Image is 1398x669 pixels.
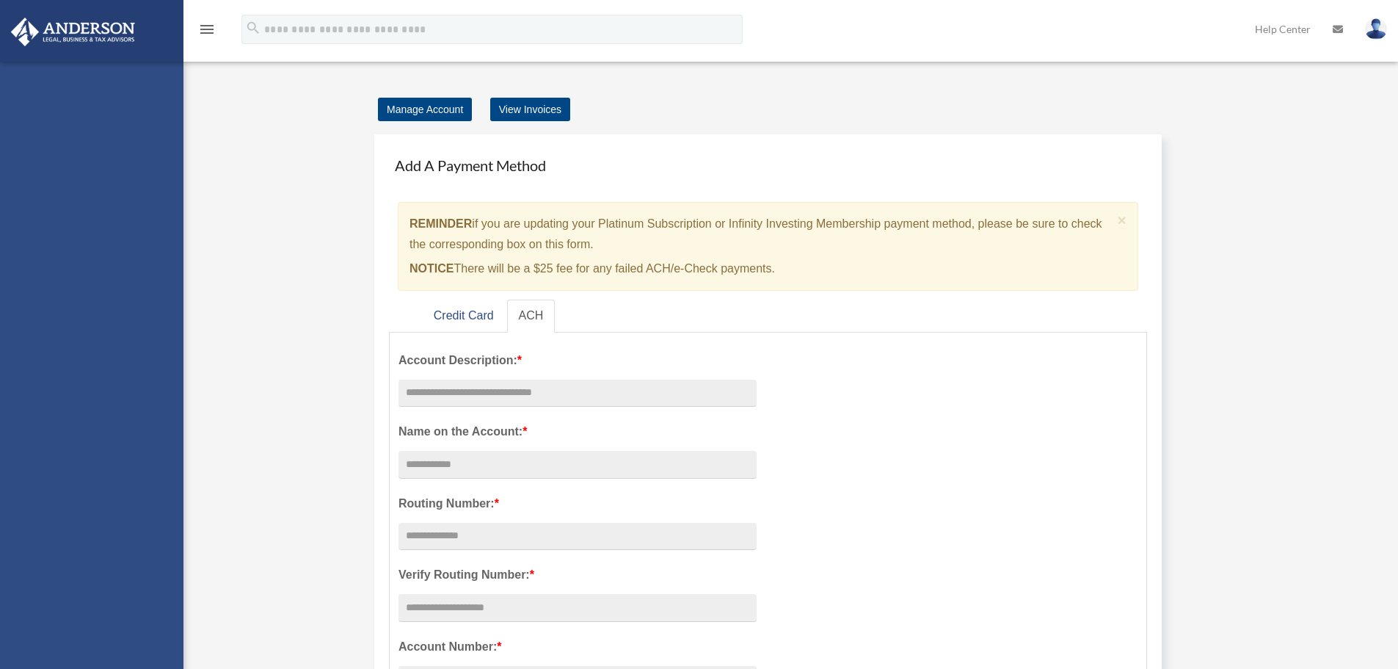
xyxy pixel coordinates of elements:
[490,98,570,121] a: View Invoices
[398,637,757,657] label: Account Number:
[409,217,472,230] strong: REMINDER
[398,202,1138,291] div: if you are updating your Platinum Subscription or Infinity Investing Membership payment method, p...
[409,258,1112,279] p: There will be a $25 fee for any failed ACH/e-Check payments.
[245,20,261,36] i: search
[378,98,472,121] a: Manage Account
[7,18,139,46] img: Anderson Advisors Platinum Portal
[398,422,757,442] label: Name on the Account:
[422,300,506,333] a: Credit Card
[389,149,1147,181] h4: Add A Payment Method
[198,21,216,38] i: menu
[1365,18,1387,40] img: User Pic
[409,262,454,275] strong: NOTICE
[198,26,216,38] a: menu
[1118,211,1127,228] span: ×
[398,493,757,514] label: Routing Number:
[398,565,757,585] label: Verify Routing Number:
[507,300,556,333] a: ACH
[1118,212,1127,228] button: Close
[398,350,757,371] label: Account Description:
